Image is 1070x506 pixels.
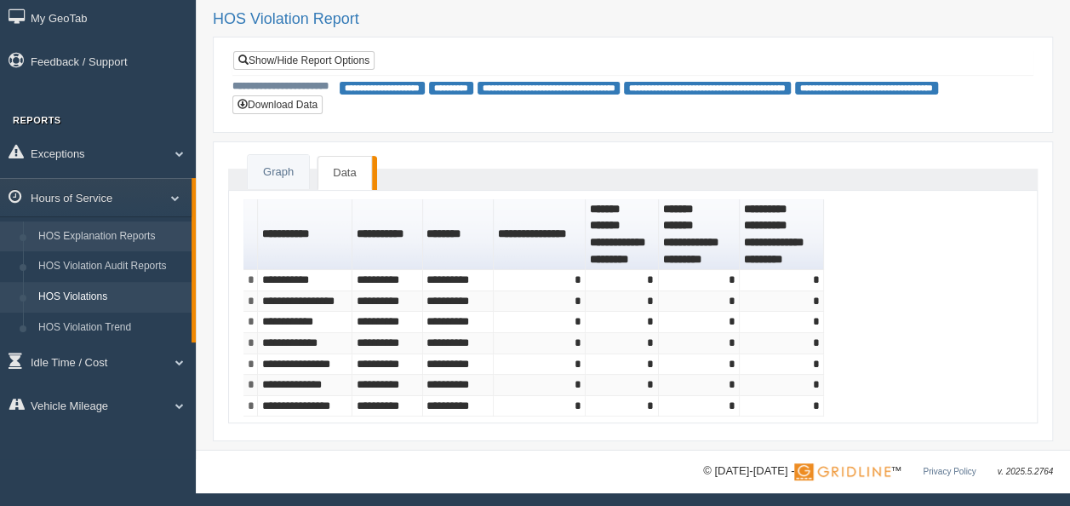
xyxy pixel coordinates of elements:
[659,199,740,270] th: Sort column
[233,51,375,70] a: Show/Hide Report Options
[232,95,323,114] button: Download Data
[352,199,423,270] th: Sort column
[31,313,192,343] a: HOS Violation Trend
[998,467,1053,476] span: v. 2025.5.2764
[703,463,1053,480] div: © [DATE]-[DATE] - ™
[258,199,352,270] th: Sort column
[248,155,309,190] a: Graph
[423,199,495,270] th: Sort column
[740,199,824,270] th: Sort column
[923,467,976,476] a: Privacy Policy
[31,221,192,252] a: HOS Explanation Reports
[318,156,371,191] a: Data
[494,199,586,270] th: Sort column
[794,463,890,480] img: Gridline
[586,199,659,270] th: Sort column
[213,11,1053,28] h2: HOS Violation Report
[31,251,192,282] a: HOS Violation Audit Reports
[31,282,192,313] a: HOS Violations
